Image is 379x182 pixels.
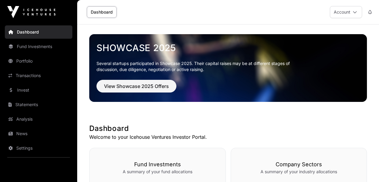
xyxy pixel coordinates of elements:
a: Fund Investments [5,40,72,53]
a: Invest [5,83,72,97]
a: Settings [5,141,72,155]
a: News [5,127,72,140]
img: Icehouse Ventures Logo [7,6,55,18]
a: Dashboard [5,25,72,39]
a: Analysis [5,112,72,126]
p: A summary of your industry allocations [243,169,355,175]
h3: Company Sectors [243,160,355,169]
button: View Showcase 2025 Offers [96,80,176,93]
a: Dashboard [87,6,117,18]
a: View Showcase 2025 Offers [96,86,176,92]
a: Transactions [5,69,72,82]
p: Several startups participated in Showcase 2025. Their capital raises may be at different stages o... [96,60,299,73]
h3: Fund Investments [102,160,213,169]
a: Statements [5,98,72,111]
button: Account [330,6,362,18]
a: Showcase 2025 [96,42,360,53]
p: A summary of your fund allocations [102,169,213,175]
h1: Dashboard [89,124,367,133]
span: View Showcase 2025 Offers [104,83,169,90]
a: Portfolio [5,54,72,68]
img: Showcase 2025 [89,34,367,102]
p: Welcome to your Icehouse Ventures Investor Portal. [89,133,367,141]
